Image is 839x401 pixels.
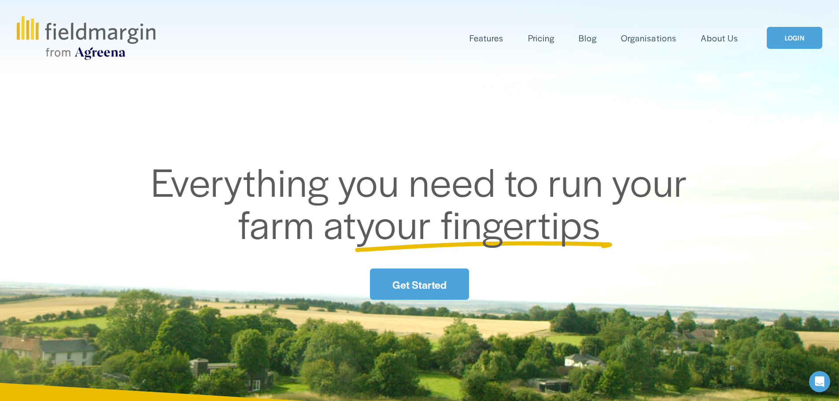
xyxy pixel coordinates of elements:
a: Organisations [621,31,676,45]
img: fieldmargin.com [17,16,155,60]
a: About Us [701,31,738,45]
a: LOGIN [767,27,822,49]
span: your fingertips [356,195,601,250]
a: Get Started [370,269,469,300]
span: Everything you need to run your farm at [151,153,697,250]
span: Features [469,32,503,44]
a: Pricing [528,31,554,45]
a: folder dropdown [469,31,503,45]
a: Blog [579,31,597,45]
div: Open Intercom Messenger [809,371,830,392]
